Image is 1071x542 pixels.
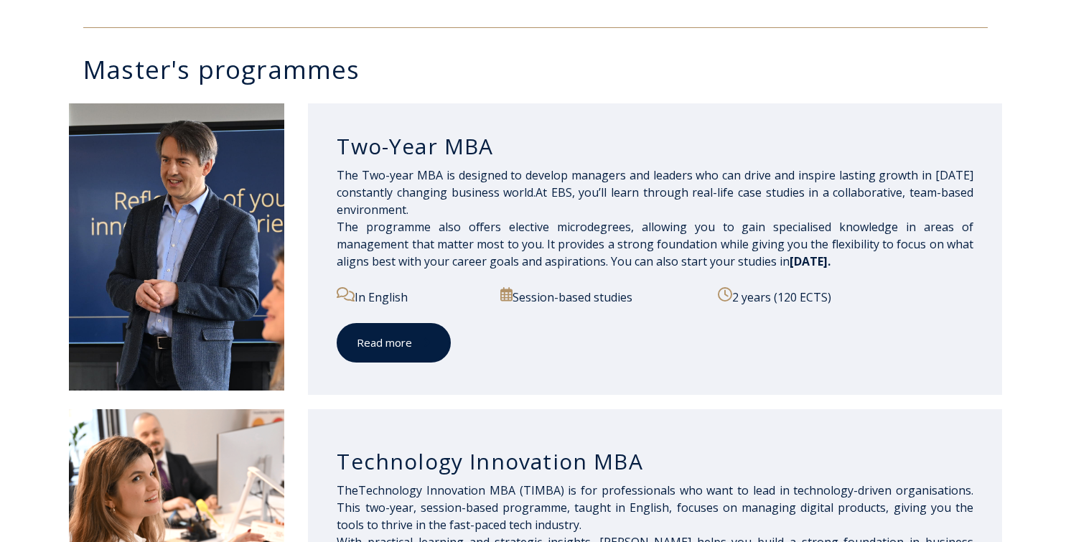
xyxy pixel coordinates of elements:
h3: Technology Innovation MBA [337,448,973,475]
span: The [337,482,358,498]
span: BA (TIMBA) is for profes [500,482,637,498]
h3: Two-Year MBA [337,133,973,160]
p: In English [337,287,484,306]
img: DSC_2098 [69,103,284,391]
span: Technology Innovation M [358,482,637,498]
p: Session-based studies [500,287,701,306]
span: sionals who want to lead in technology-driven organisations. This two-year, session-based program... [337,482,973,533]
span: You can also start your studies in [611,253,831,269]
h3: Master's programmes [83,57,1002,82]
span: [DATE]. [790,253,831,269]
span: The Two-year MBA is designed to develop managers and leaders who can drive and inspire lasting gr... [337,167,973,269]
a: Read more [337,323,451,363]
p: 2 years (120 ECTS) [718,287,973,306]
